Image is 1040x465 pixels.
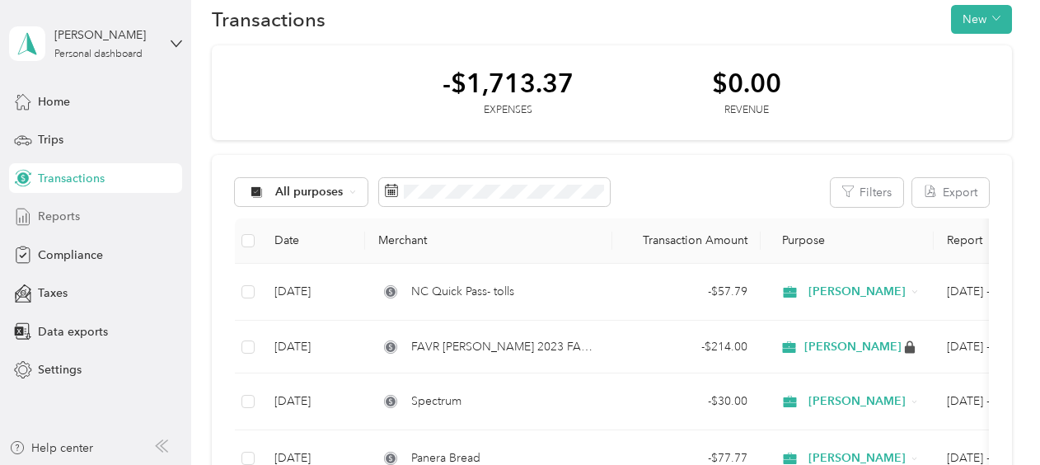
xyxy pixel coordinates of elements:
td: [DATE] [261,264,365,321]
div: $0.00 [712,68,781,97]
span: Taxes [38,284,68,302]
span: [PERSON_NAME] [804,340,902,355]
th: Date [261,218,365,264]
span: All purposes [275,186,344,198]
button: New [951,5,1012,34]
button: Filters [831,178,903,207]
span: Compliance [38,247,103,264]
span: Data exports [38,323,108,341]
span: NC Quick Pass- tolls [411,283,514,301]
span: Trips [38,131,63,148]
h1: Transactions [212,11,326,28]
span: Spectrum [411,392,461,411]
div: [PERSON_NAME] [54,26,157,44]
div: - $214.00 [625,338,747,356]
td: [DATE] [261,321,365,374]
th: Transaction Amount [612,218,761,264]
div: - $30.00 [625,392,747,411]
span: [PERSON_NAME] [808,283,906,301]
div: Personal dashboard [54,49,143,59]
td: [DATE] [261,373,365,430]
span: Home [38,93,70,110]
button: Help center [9,439,93,457]
button: Export [912,178,989,207]
span: Transactions [38,170,105,187]
div: Revenue [712,103,781,118]
th: Merchant [365,218,612,264]
span: Purpose [774,233,826,247]
span: [PERSON_NAME] [808,392,906,411]
span: FAVR [PERSON_NAME] 2023 FAVR program [411,338,599,356]
iframe: Everlance-gr Chat Button Frame [948,373,1040,465]
span: Settings [38,361,82,378]
div: Expenses [443,103,574,118]
div: - $57.79 [625,283,747,301]
div: -$1,713.37 [443,68,574,97]
span: Reports [38,208,80,225]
